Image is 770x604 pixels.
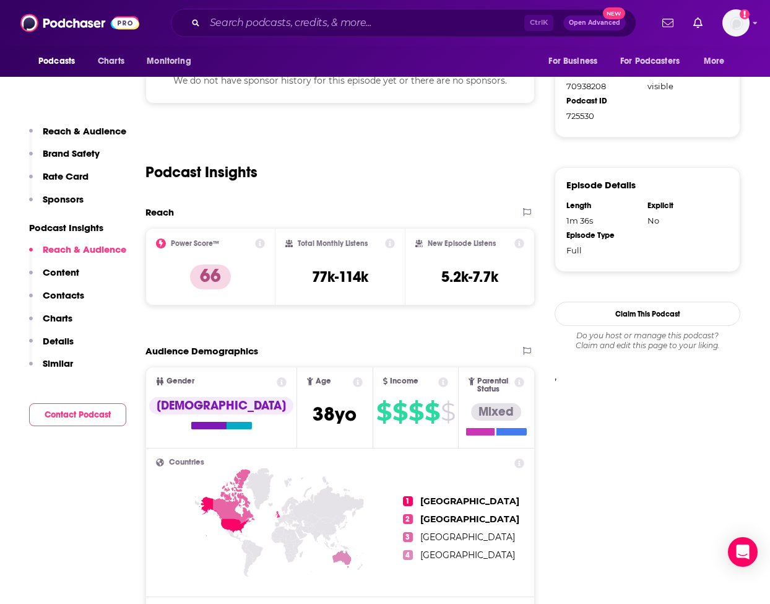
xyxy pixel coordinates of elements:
[566,216,639,225] div: 1m 36s
[169,458,204,466] span: Countries
[566,245,639,255] div: Full
[620,53,680,70] span: For Podcasters
[29,312,72,335] button: Charts
[441,268,498,286] h3: 5.2k-7.7k
[647,216,720,225] div: No
[171,9,636,37] div: Search podcasts, credits, & more...
[563,15,626,30] button: Open AdvancedNew
[38,53,75,70] span: Podcasts
[43,193,84,205] p: Sponsors
[167,377,194,385] span: Gender
[695,50,740,73] button: open menu
[612,50,698,73] button: open menu
[43,289,84,301] p: Contacts
[29,266,79,289] button: Content
[316,377,331,385] span: Age
[43,125,126,137] p: Reach & Audience
[420,549,515,561] span: [GEOGRAPHIC_DATA]
[740,9,750,19] svg: Add a profile image
[403,514,413,524] span: 2
[29,335,74,358] button: Details
[425,402,439,422] span: $
[420,532,515,543] span: [GEOGRAPHIC_DATA]
[205,13,524,33] input: Search podcasts, credits, & more...
[477,377,513,393] span: Parental Status
[566,179,636,191] h3: Episode Details
[441,402,455,422] span: $
[138,50,207,73] button: open menu
[43,266,79,278] p: Content
[29,193,84,216] button: Sponsors
[20,11,139,35] img: Podchaser - Follow, Share and Rate Podcasts
[555,331,740,341] span: Do you host or manage this podcast?
[190,265,231,289] p: 66
[566,96,639,106] div: Podcast ID
[29,243,126,266] button: Reach & Audience
[29,125,126,148] button: Reach & Audience
[29,147,100,170] button: Brand Safety
[43,147,100,159] p: Brand Safety
[29,357,73,380] button: Similar
[392,402,407,422] span: $
[555,302,740,326] button: Claim This Podcast
[420,496,519,507] span: [GEOGRAPHIC_DATA]
[145,206,174,218] h2: Reach
[29,222,126,234] p: Podcast Insights
[403,532,413,542] span: 3
[147,53,191,70] span: Monitoring
[569,20,620,26] span: Open Advanced
[98,53,124,70] span: Charts
[688,12,707,33] a: Show notifications dropdown
[29,170,89,193] button: Rate Card
[555,331,740,351] div: Claim and edit this page to your liking.
[566,111,639,121] div: 725530
[43,335,74,347] p: Details
[704,53,725,70] span: More
[171,239,219,248] h2: Power Score™
[145,163,257,182] h2: Podcast Insights
[428,239,496,248] h2: New Episode Listens
[298,239,368,248] h2: Total Monthly Listens
[471,403,521,421] div: Mixed
[647,201,720,211] div: Explicit
[722,9,750,37] span: Logged in as patrickdmanning
[29,289,84,312] button: Contacts
[409,402,423,422] span: $
[566,201,639,211] div: Length
[390,377,418,385] span: Income
[420,514,519,525] span: [GEOGRAPHIC_DATA]
[376,402,391,422] span: $
[145,345,258,357] h2: Audience Demographics
[657,12,678,33] a: Show notifications dropdown
[566,230,639,240] div: Episode Type
[312,268,368,286] h3: 77k-114k
[43,243,126,255] p: Reach & Audience
[722,9,750,37] button: Show profile menu
[43,170,89,182] p: Rate Card
[313,402,357,426] span: 38 yo
[30,50,91,73] button: open menu
[29,403,126,426] button: Contact Podcast
[548,53,597,70] span: For Business
[403,550,413,560] span: 4
[403,496,413,506] span: 1
[43,312,72,324] p: Charts
[524,15,553,31] span: Ctrl K
[43,357,73,369] p: Similar
[722,9,750,37] img: User Profile
[603,7,625,19] span: New
[540,50,613,73] button: open menu
[728,537,758,567] div: Open Intercom Messenger
[90,50,132,73] a: Charts
[566,81,639,91] div: 70938208
[647,81,720,91] div: visible
[161,74,519,87] p: We do not have sponsor history for this episode yet or there are no sponsors.
[149,397,293,414] div: [DEMOGRAPHIC_DATA]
